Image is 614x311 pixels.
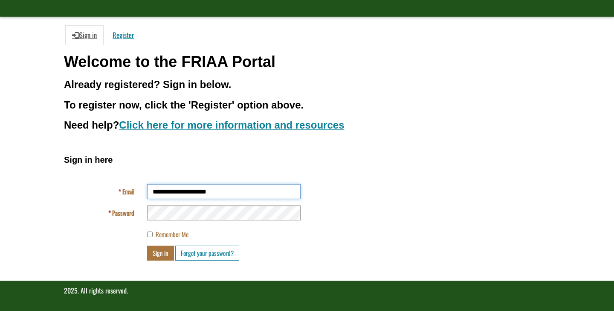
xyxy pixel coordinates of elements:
a: Click here for more information and resources [119,119,344,131]
span: . All rights reserved. [78,285,128,296]
a: Sign in [65,25,104,45]
h3: To register now, click the 'Register' option above. [64,100,550,111]
h1: Welcome to the FRIAA Portal [64,53,550,70]
h3: Need help? [64,120,550,131]
span: Email [122,187,134,196]
span: Remember Me [156,229,188,239]
span: Sign in here [64,155,113,164]
a: Forgot your password? [175,246,239,261]
button: Sign in [147,246,174,261]
h3: Already registered? Sign in below. [64,79,550,90]
span: Password [112,208,134,217]
input: Remember Me [147,232,153,237]
a: Register [106,25,141,45]
p: 2025 [64,286,550,296]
